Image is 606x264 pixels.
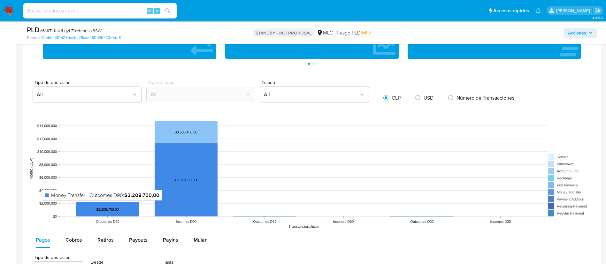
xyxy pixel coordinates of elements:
[568,28,586,38] span: Acciones
[27,25,40,35] b: PLD
[23,7,177,15] input: Buscar usuario o caso...
[40,27,102,34] span: # 6NfTLKaULgyLZixchmgsN3SW
[148,8,153,14] span: Alt
[594,7,601,14] a: Salir
[161,6,174,15] button: search-icon
[335,29,371,36] span: Riesgo PLD:
[46,35,121,41] a: ebb1432d23decbe78caa480d3b770e5d
[556,8,592,14] p: agustina.godoy@mercadolibre.com
[253,28,314,37] p: STANDBY - ROI PROPOSAL
[156,8,158,14] span: s
[317,29,333,36] div: MLC
[592,15,603,20] span: 3.155.0
[564,28,597,38] button: Acciones
[493,7,529,14] span: Accesos rápidos
[535,8,541,13] a: Notificaciones
[27,35,44,41] b: Person ID
[362,29,371,36] span: MID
